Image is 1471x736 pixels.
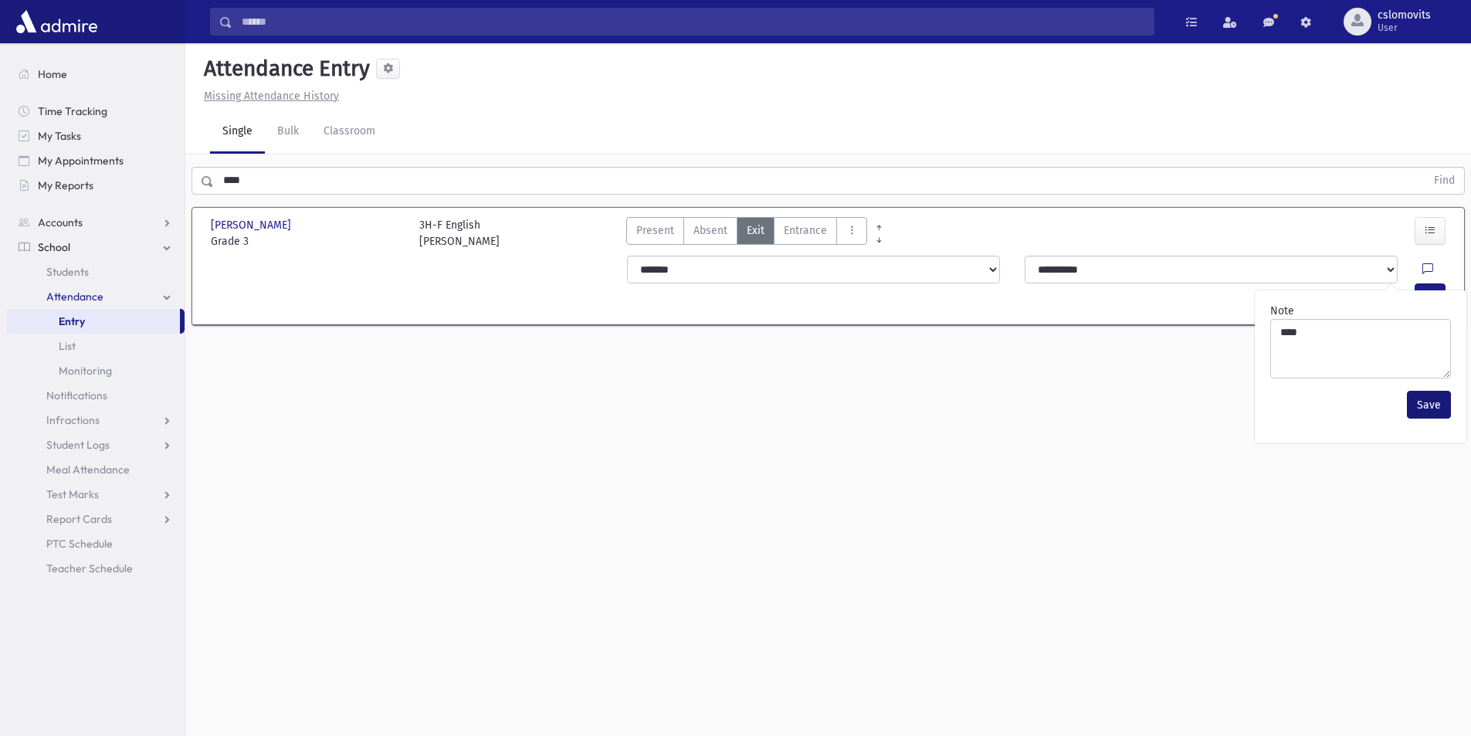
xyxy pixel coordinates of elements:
a: Home [6,62,185,86]
a: My Appointments [6,148,185,173]
label: Note [1270,303,1294,319]
h5: Attendance Entry [198,56,370,82]
span: User [1378,22,1431,34]
a: Students [6,259,185,284]
span: Time Tracking [38,104,107,118]
span: Monitoring [59,364,112,378]
span: Entry [59,314,85,328]
a: Time Tracking [6,99,185,124]
a: Notifications [6,383,185,408]
span: Report Cards [46,512,112,526]
a: Single [210,110,265,154]
span: cslomovits [1378,9,1431,22]
img: AdmirePro [12,6,101,37]
span: [PERSON_NAME] [211,217,294,233]
a: School [6,235,185,259]
a: List [6,334,185,358]
span: My Reports [38,178,93,192]
a: Classroom [311,110,388,154]
span: Exit [747,222,764,239]
span: List [59,339,76,353]
span: Infractions [46,413,100,427]
a: PTC Schedule [6,531,185,556]
span: Grade 3 [211,233,404,249]
span: Student Logs [46,438,110,452]
span: Home [38,67,67,81]
a: My Reports [6,173,185,198]
span: Notifications [46,388,107,402]
span: Teacher Schedule [46,561,133,575]
div: AttTypes [626,217,867,249]
button: Save [1407,391,1451,419]
span: PTC Schedule [46,537,113,551]
a: Meal Attendance [6,457,185,482]
span: Absent [693,222,727,239]
span: School [38,240,70,254]
span: Meal Attendance [46,463,130,477]
div: 3H-F English [PERSON_NAME] [419,217,500,249]
u: Missing Attendance History [204,90,339,103]
a: Entry [6,309,180,334]
button: Find [1425,168,1464,194]
span: Test Marks [46,487,99,501]
a: Student Logs [6,432,185,457]
a: Monitoring [6,358,185,383]
a: My Tasks [6,124,185,148]
span: Attendance [46,290,103,304]
a: Missing Attendance History [198,90,339,103]
a: Infractions [6,408,185,432]
a: Attendance [6,284,185,309]
a: Report Cards [6,507,185,531]
span: Present [636,222,674,239]
span: Students [46,265,89,279]
a: Bulk [265,110,311,154]
span: My Appointments [38,154,124,168]
a: Test Marks [6,482,185,507]
a: Teacher Schedule [6,556,185,581]
span: Accounts [38,215,83,229]
a: Accounts [6,210,185,235]
span: My Tasks [38,129,81,143]
input: Search [232,8,1154,36]
span: Entrance [784,222,827,239]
